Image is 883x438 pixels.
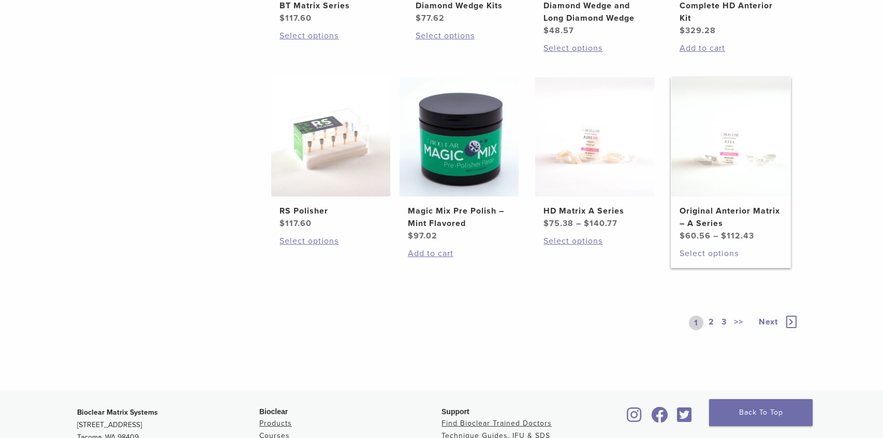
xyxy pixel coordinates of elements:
span: $ [721,231,727,241]
h2: Magic Mix Pre Polish – Mint Flavored [408,205,510,230]
span: Next [759,317,778,327]
a: Bioclear [647,413,671,423]
strong: Bioclear Matrix Systems [77,408,158,417]
h2: HD Matrix A Series [543,205,646,217]
bdi: 75.38 [543,218,573,229]
a: Select options for “HD Matrix A Series” [543,235,646,247]
span: $ [543,25,549,36]
a: Add to cart: “Magic Mix Pre Polish - Mint Flavored” [408,247,510,260]
bdi: 140.77 [584,218,617,229]
a: Back To Top [709,399,813,426]
a: Select options for “BT Matrix Series” [279,30,382,42]
a: Find Bioclear Trained Doctors [441,419,552,428]
a: HD Matrix A SeriesHD Matrix A Series [535,77,655,230]
span: $ [279,13,285,23]
a: Magic Mix Pre Polish - Mint FlavoredMagic Mix Pre Polish – Mint Flavored $97.02 [399,77,520,242]
bdi: 48.57 [543,25,574,36]
span: $ [543,218,549,229]
h2: Original Anterior Matrix – A Series [680,205,782,230]
a: Select options for “Original Anterior Matrix - A Series” [680,247,782,260]
span: – [576,218,581,229]
bdi: 112.43 [721,231,754,241]
bdi: 329.28 [680,25,716,36]
a: Select options for “Diamond Wedge and Long Diamond Wedge” [543,42,646,54]
span: $ [279,218,285,229]
a: Select options for “Diamond Wedge Kits” [416,30,518,42]
span: $ [584,218,590,229]
bdi: 117.60 [279,13,312,23]
bdi: 60.56 [680,231,711,241]
a: Original Anterior Matrix - A SeriesOriginal Anterior Matrix – A Series [671,77,791,242]
span: $ [680,25,685,36]
span: Support [441,407,469,416]
span: $ [680,231,685,241]
a: Select options for “RS Polisher” [279,235,382,247]
span: $ [416,13,421,23]
span: $ [408,231,414,241]
span: – [713,231,718,241]
img: Original Anterior Matrix - A Series [671,77,790,196]
img: RS Polisher [271,77,390,196]
span: Bioclear [259,407,288,416]
a: 2 [707,316,716,330]
a: 1 [689,316,703,330]
a: Bioclear [624,413,645,423]
bdi: 77.62 [416,13,445,23]
a: RS PolisherRS Polisher $117.60 [271,77,391,230]
a: >> [732,316,745,330]
a: Products [259,419,292,428]
bdi: 97.02 [408,231,437,241]
a: Bioclear [673,413,695,423]
a: 3 [719,316,729,330]
h2: RS Polisher [279,205,382,217]
img: HD Matrix A Series [535,77,654,196]
a: Add to cart: “Complete HD Anterior Kit” [680,42,782,54]
img: Magic Mix Pre Polish - Mint Flavored [400,77,519,196]
bdi: 117.60 [279,218,312,229]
